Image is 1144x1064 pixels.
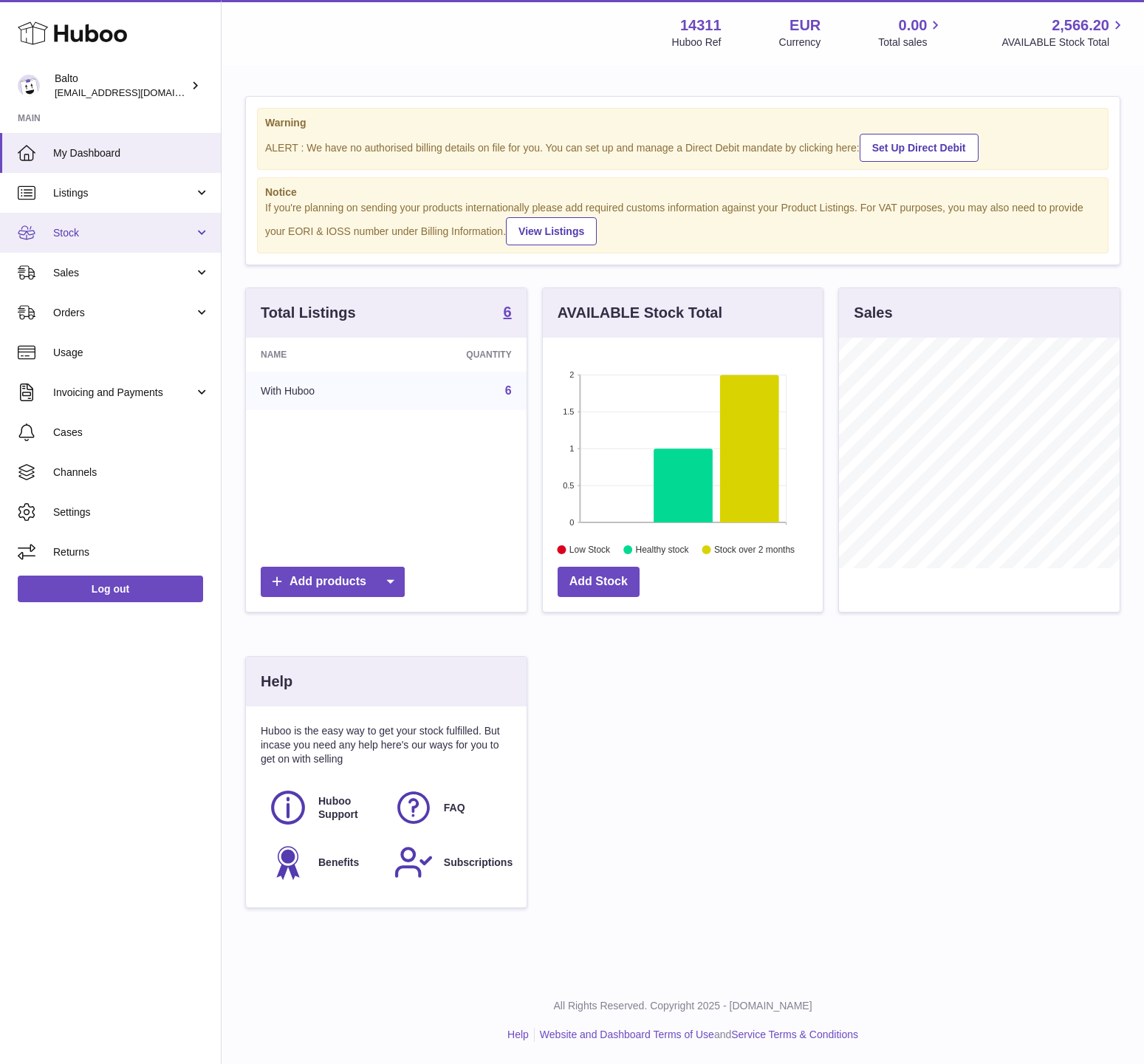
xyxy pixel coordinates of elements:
[790,16,821,35] strong: EUR
[268,788,379,828] a: Huboo Support
[507,1029,529,1040] a: Help
[265,201,1100,245] div: If you're planning on sending your products internationally please add required customs informati...
[569,370,574,379] text: 2
[261,672,292,692] h3: Help
[318,856,359,870] span: Benefits
[53,146,210,160] span: My Dashboard
[635,545,689,556] text: Healthy stock
[779,35,821,50] div: Currency
[569,545,611,556] text: Low Stock
[261,303,356,323] h3: Total Listings
[558,567,640,597] a: Add Stock
[261,567,405,597] a: Add products
[680,16,722,35] strong: 14311
[246,372,394,410] td: With Huboo
[860,134,979,162] a: Set Up Direct Debit
[731,1029,858,1040] a: Service Terms & Conditions
[1001,16,1126,50] a: 2,566.20 AVAILABLE Stock Total
[899,16,928,35] span: 0.00
[558,303,722,323] h3: AVAILABLE Stock Total
[55,72,188,100] div: Balto
[53,465,210,480] span: Channels
[53,186,194,200] span: Listings
[504,304,512,319] strong: 6
[265,132,1100,162] div: ALERT : We have no authorised billing details on file for you. You can set up and manage a Direct...
[53,306,194,320] span: Orders
[569,444,574,453] text: 1
[233,999,1132,1013] p: All Rights Reserved. Copyright 2025 - [DOMAIN_NAME]
[1001,35,1126,50] span: AVAILABLE Stock Total
[18,75,40,97] img: calexander@softion.consulting
[540,1029,714,1040] a: Website and Dashboard Terms of Use
[261,724,512,766] p: Huboo is the easy way to get your stock fulfilled. But incase you need any help here's our ways f...
[265,185,1100,199] strong: Notice
[535,1028,858,1042] li: and
[878,35,944,50] span: Total sales
[672,35,722,50] div: Huboo Ref
[394,788,504,828] a: FAQ
[444,801,465,815] span: FAQ
[53,226,194,240] span: Stock
[505,384,512,397] a: 6
[53,346,210,360] span: Usage
[394,842,504,882] a: Subscriptions
[878,16,944,50] a: 0.00 Total sales
[569,518,574,527] text: 0
[563,407,574,416] text: 1.5
[714,545,795,556] text: Stock over 2 months
[563,481,574,490] text: 0.5
[53,505,210,519] span: Settings
[504,304,512,322] a: 6
[506,217,597,245] a: View Listings
[444,856,513,870] span: Subscriptions
[53,545,210,559] span: Returns
[53,266,194,280] span: Sales
[394,338,526,372] th: Quantity
[53,426,210,440] span: Cases
[55,86,217,98] span: [EMAIL_ADDRESS][DOMAIN_NAME]
[53,386,194,400] span: Invoicing and Payments
[265,116,1100,130] strong: Warning
[854,303,892,323] h3: Sales
[318,794,377,822] span: Huboo Support
[268,842,379,882] a: Benefits
[246,338,394,372] th: Name
[1052,16,1109,35] span: 2,566.20
[18,576,203,602] a: Log out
